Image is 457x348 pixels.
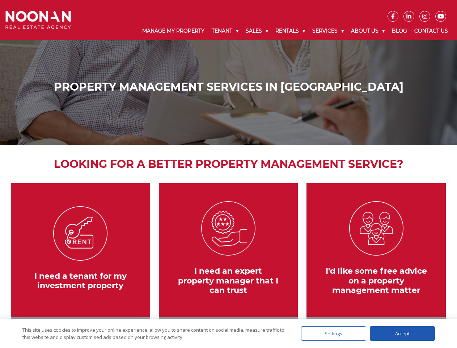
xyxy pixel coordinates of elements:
[347,22,388,40] a: About Us
[139,22,208,40] a: Manage My Property
[388,22,411,40] a: Blog
[22,326,287,341] div: This site uses cookies to improve your online experience, allow you to share content on social me...
[272,22,309,40] a: Rentals
[7,156,450,172] h2: Looking for a better property management service?
[309,22,347,40] a: Services
[411,22,452,40] a: Contact Us
[242,22,272,40] a: Sales
[5,11,71,29] img: Noonan Real Estate Agency
[301,326,366,341] div: Settings
[370,326,435,341] div: Accept
[208,22,242,40] a: Tenant
[7,80,450,94] h1: Property Management Services in [GEOGRAPHIC_DATA]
